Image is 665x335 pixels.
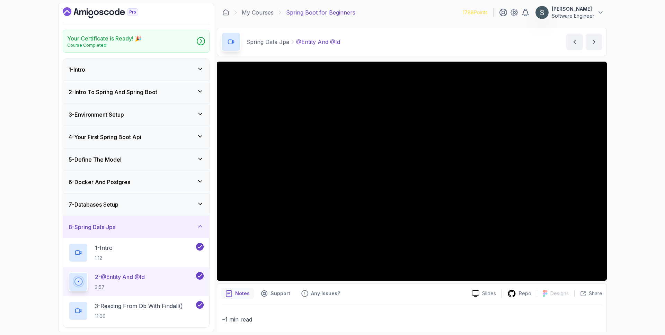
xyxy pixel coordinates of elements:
button: previous content [566,34,583,50]
a: Repo [502,289,537,298]
p: 11:06 [95,313,183,320]
button: Feedback button [297,288,344,299]
p: Share [589,290,602,297]
p: Designs [550,290,569,297]
button: 2-@Entity And @Id3:57 [69,272,204,291]
button: 6-Docker And Postgres [63,171,209,193]
a: Your Certificate is Ready! 🎉Course Completed! [63,30,210,53]
p: 3 - Reading From Db With Findall() [95,302,183,310]
a: Slides [466,290,502,297]
p: Notes [235,290,250,297]
button: Share [574,290,602,297]
button: 7-Databases Setup [63,193,209,216]
button: Support button [257,288,294,299]
p: Software Engineer [552,12,594,19]
button: user profile image[PERSON_NAME]Software Engineer [535,6,604,19]
iframe: 1 - @Entity and @Id [217,62,607,281]
p: 2 - @Entity And @Id [95,273,145,281]
h3: 7 - Databases Setup [69,200,118,209]
p: 1788 Points [463,9,488,16]
p: Course Completed! [67,43,142,48]
p: 3:57 [95,284,145,291]
button: 3-Reading From Db With Findall()11:06 [69,301,204,320]
button: 4-Your First Spring Boot Api [63,126,209,148]
p: Spring Data Jpa [246,38,289,46]
h3: 3 - Environment Setup [69,110,124,119]
h3: 5 - Define The Model [69,155,122,164]
button: 8-Spring Data Jpa [63,216,209,238]
h3: 8 - Spring Data Jpa [69,223,116,231]
p: Support [271,290,290,297]
p: @Entity And @Id [296,38,340,46]
button: 1-Intro [63,58,209,81]
p: [PERSON_NAME] [552,6,594,12]
h3: 4 - Your First Spring Boot Api [69,133,141,141]
button: 1-Intro1:12 [69,243,204,262]
h3: 2 - Intro To Spring And Spring Boot [69,88,157,96]
a: My Courses [242,8,274,17]
p: 1:12 [95,255,113,262]
button: 3-Environment Setup [63,103,209,126]
h2: Your Certificate is Ready! 🎉 [67,34,142,43]
p: Any issues? [311,290,340,297]
button: 5-Define The Model [63,148,209,171]
p: Spring Boot for Beginners [286,8,355,17]
h3: 1 - Intro [69,65,85,74]
h3: 6 - Docker And Postgres [69,178,130,186]
img: user profile image [535,6,549,19]
a: Dashboard [63,7,154,18]
p: Repo [519,290,531,297]
button: 2-Intro To Spring And Spring Boot [63,81,209,103]
p: ~1 min read [221,315,602,324]
button: next content [586,34,602,50]
a: Dashboard [222,9,229,16]
button: notes button [221,288,254,299]
p: 1 - Intro [95,244,113,252]
p: Slides [482,290,496,297]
